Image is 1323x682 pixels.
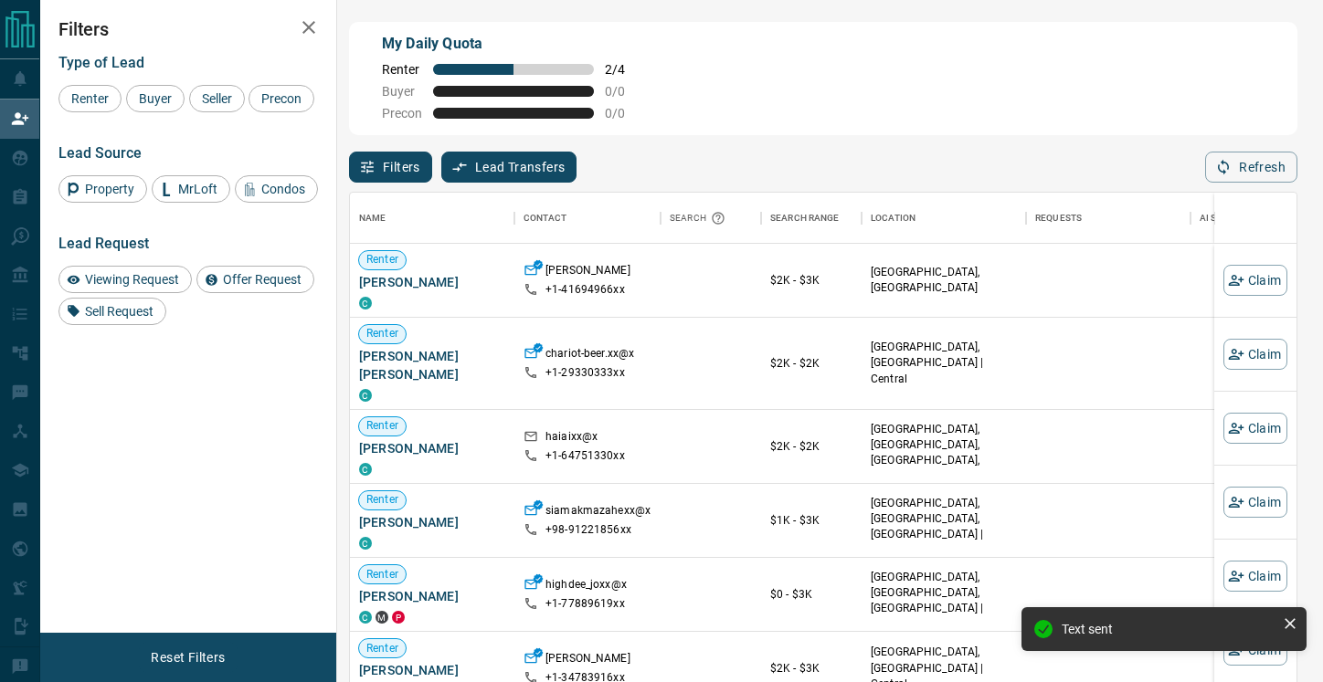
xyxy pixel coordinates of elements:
[196,91,238,106] span: Seller
[871,193,916,244] div: Location
[545,448,625,464] p: +1- 64751330xx
[382,33,645,55] p: My Daily Quota
[359,273,505,291] span: [PERSON_NAME]
[217,272,308,287] span: Offer Request
[1223,561,1287,592] button: Claim
[349,152,432,183] button: Filters
[770,438,852,455] p: $2K - $2K
[605,62,645,77] span: 2 / 4
[761,193,862,244] div: Search Range
[524,193,566,244] div: Contact
[871,570,1017,633] p: [GEOGRAPHIC_DATA], [GEOGRAPHIC_DATA], [GEOGRAPHIC_DATA] | [GEOGRAPHIC_DATA]
[1223,339,1287,370] button: Claim
[359,297,372,310] div: condos.ca
[1062,622,1275,636] div: Text sent
[605,106,645,121] span: 0 / 0
[770,586,852,603] p: $0 - $3K
[545,282,625,298] p: +1- 41694966xx
[376,611,388,624] div: mrloft.ca
[189,85,245,112] div: Seller
[392,611,405,624] div: property.ca
[58,298,166,325] div: Sell Request
[58,175,147,203] div: Property
[58,54,144,71] span: Type of Lead
[58,85,122,112] div: Renter
[605,84,645,99] span: 0 / 0
[382,84,422,99] span: Buyer
[132,91,178,106] span: Buyer
[871,265,1017,296] p: [GEOGRAPHIC_DATA], [GEOGRAPHIC_DATA]
[871,340,1017,386] p: [GEOGRAPHIC_DATA], [GEOGRAPHIC_DATA] | Central
[871,496,1017,559] p: [GEOGRAPHIC_DATA], [GEOGRAPHIC_DATA], [GEOGRAPHIC_DATA] | [GEOGRAPHIC_DATA]
[359,492,406,508] span: Renter
[359,252,406,268] span: Renter
[359,326,406,341] span: Renter
[255,182,312,196] span: Condos
[1223,487,1287,518] button: Claim
[359,439,505,457] span: [PERSON_NAME]
[545,651,630,670] p: [PERSON_NAME]
[79,272,185,287] span: Viewing Request
[359,347,505,383] span: [PERSON_NAME] [PERSON_NAME]
[441,152,577,183] button: Lead Transfers
[545,263,630,282] p: [PERSON_NAME]
[152,175,230,203] div: MrLoft
[79,304,160,319] span: Sell Request
[359,567,406,582] span: Renter
[359,537,372,550] div: condos.ca
[172,182,224,196] span: MrLoft
[1026,193,1191,244] div: Requests
[770,512,852,529] p: $1K - $3K
[359,611,372,624] div: condos.ca
[382,106,422,121] span: Precon
[359,193,386,244] div: Name
[770,355,852,372] p: $2K - $2K
[359,513,505,531] span: [PERSON_NAME]
[58,266,192,293] div: Viewing Request
[235,175,318,203] div: Condos
[1223,265,1287,296] button: Claim
[58,235,149,252] span: Lead Request
[58,18,318,40] h2: Filters
[255,91,308,106] span: Precon
[545,365,625,381] p: +1- 29330333xx
[126,85,185,112] div: Buyer
[1205,152,1297,183] button: Refresh
[545,577,627,596] p: highdee_joxx@x
[359,661,505,679] span: [PERSON_NAME]
[770,272,852,289] p: $2K - $3K
[871,422,1017,500] p: [GEOGRAPHIC_DATA], [GEOGRAPHIC_DATA], [GEOGRAPHIC_DATA], [GEOGRAPHIC_DATA] | [GEOGRAPHIC_DATA]
[770,660,852,677] p: $2K - $3K
[545,522,631,538] p: +98- 91221856xx
[545,503,651,522] p: siamakmazahexx@x
[862,193,1026,244] div: Location
[1035,193,1082,244] div: Requests
[382,62,422,77] span: Renter
[359,587,505,605] span: [PERSON_NAME]
[79,182,141,196] span: Property
[139,642,237,673] button: Reset Filters
[359,389,372,402] div: condos.ca
[1223,413,1287,444] button: Claim
[359,641,406,656] span: Renter
[65,91,115,106] span: Renter
[350,193,514,244] div: Name
[196,266,314,293] div: Offer Request
[545,429,598,448] p: haiaixx@x
[670,193,730,244] div: Search
[770,193,840,244] div: Search Range
[545,596,625,612] p: +1- 77889619xx
[58,144,142,162] span: Lead Source
[359,463,372,476] div: condos.ca
[359,418,406,434] span: Renter
[545,346,634,365] p: chariot-beer.xx@x
[514,193,661,244] div: Contact
[249,85,314,112] div: Precon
